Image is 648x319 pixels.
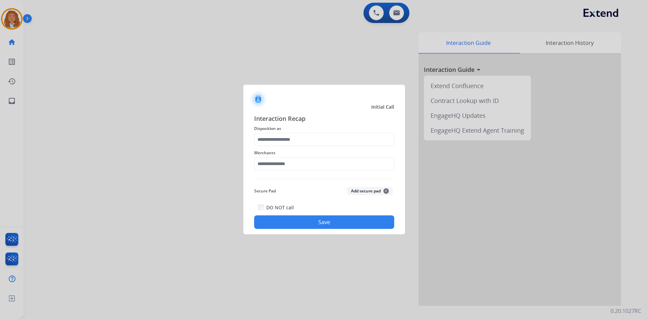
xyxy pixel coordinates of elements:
button: Add secure pad+ [347,187,393,195]
p: 0.20.1027RC [611,307,641,315]
span: Merchants [254,149,394,157]
span: Disposition as [254,125,394,133]
label: DO NOT call [266,204,294,211]
span: Initial Call [371,104,394,110]
span: Interaction Recap [254,114,394,125]
button: Save [254,215,394,229]
span: Secure Pad [254,187,276,195]
img: contactIcon [250,91,266,107]
span: + [383,188,389,194]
